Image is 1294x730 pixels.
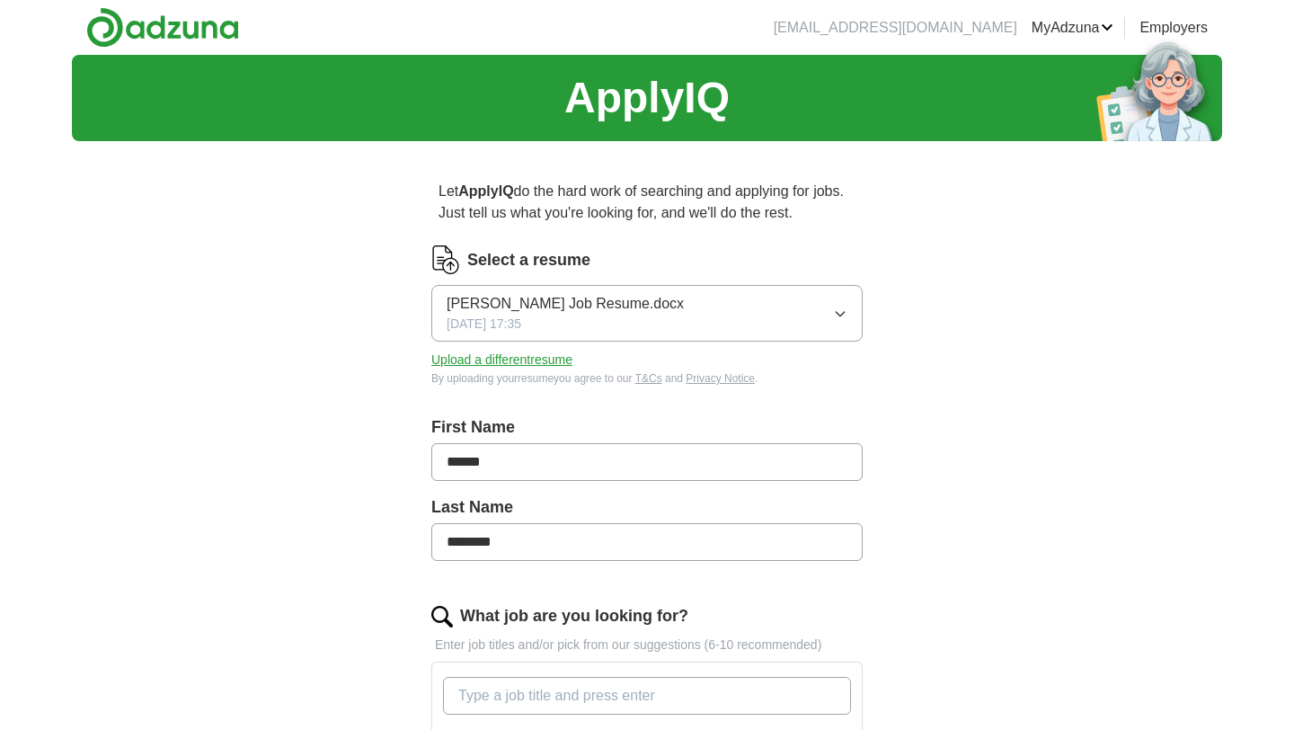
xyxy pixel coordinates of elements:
[443,677,851,715] input: Type a job title and press enter
[431,636,863,654] p: Enter job titles and/or pick from our suggestions (6-10 recommended)
[86,7,239,48] img: Adzuna logo
[431,351,572,369] button: Upload a differentresume
[447,315,521,334] span: [DATE] 17:35
[431,285,863,342] button: [PERSON_NAME] Job Resume.docx[DATE] 17:35
[1139,17,1208,39] a: Employers
[431,495,863,520] label: Last Name
[774,17,1017,39] li: [EMAIL_ADDRESS][DOMAIN_NAME]
[458,183,513,199] strong: ApplyIQ
[447,293,684,315] span: [PERSON_NAME] Job Resume.docx
[431,174,863,231] p: Let do the hard work of searching and applying for jobs. Just tell us what you're looking for, an...
[686,372,755,385] a: Privacy Notice
[460,604,688,628] label: What job are you looking for?
[431,245,460,274] img: CV Icon
[431,370,863,387] div: By uploading your resume you agree to our and .
[635,372,662,385] a: T&Cs
[1032,17,1114,39] a: MyAdzuna
[564,66,730,130] h1: ApplyIQ
[431,606,453,628] img: search.png
[431,415,863,440] label: First Name
[467,248,590,272] label: Select a resume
